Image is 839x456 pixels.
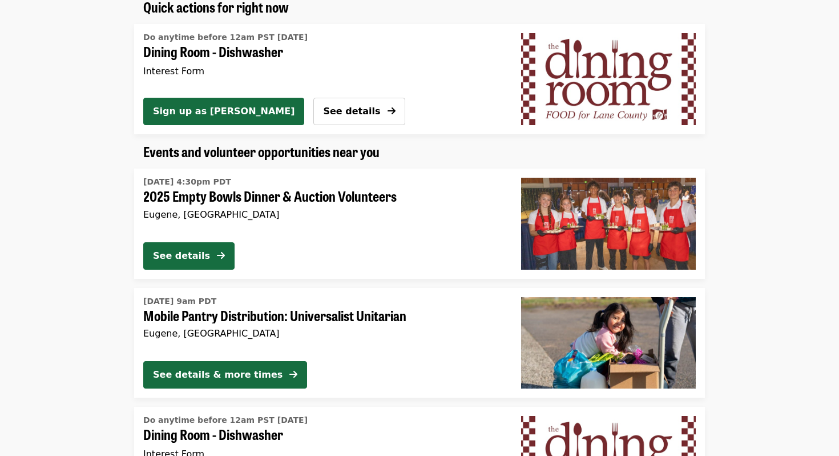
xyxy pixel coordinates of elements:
div: See details & more times [153,368,283,382]
div: See details [153,249,210,263]
time: [DATE] 4:30pm PDT [143,176,231,188]
img: Mobile Pantry Distribution: Universalist Unitarian organized by FOOD For Lane County [521,297,696,389]
a: See details for "Dining Room - Dishwasher" [143,29,494,83]
i: arrow-right icon [217,250,225,261]
span: Dining Room - Dishwasher [143,43,494,60]
img: 2025 Empty Bowls Dinner & Auction Volunteers organized by FOOD For Lane County [521,178,696,269]
button: See details & more times [143,361,307,389]
img: Dining Room - Dishwasher organized by FOOD For Lane County [521,33,696,125]
button: Sign up as [PERSON_NAME] [143,98,304,125]
span: Sign up as [PERSON_NAME] [153,105,295,118]
span: See details [323,106,380,117]
a: Dining Room - Dishwasher [512,24,705,134]
span: Do anytime before 12am PST [DATE] [143,33,308,42]
a: See details for "2025 Empty Bowls Dinner & Auction Volunteers" [134,169,705,278]
button: See details [313,98,405,125]
span: Interest Form [143,66,204,77]
i: arrow-right icon [388,106,396,117]
span: Do anytime before 12am PST [DATE] [143,415,308,425]
i: arrow-right icon [289,369,297,380]
time: [DATE] 9am PDT [143,295,216,307]
span: Mobile Pantry Distribution: Universalist Unitarian [143,307,503,324]
span: 2025 Empty Bowls Dinner & Auction Volunteers [143,188,503,205]
button: See details [143,242,235,270]
a: See details for "Mobile Pantry Distribution: Universalist Unitarian" [134,288,705,398]
span: Dining Room - Dishwasher [143,426,494,443]
div: Eugene, [GEOGRAPHIC_DATA] [143,209,503,220]
span: Events and volunteer opportunities near you [143,141,380,161]
div: Eugene, [GEOGRAPHIC_DATA] [143,328,503,339]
